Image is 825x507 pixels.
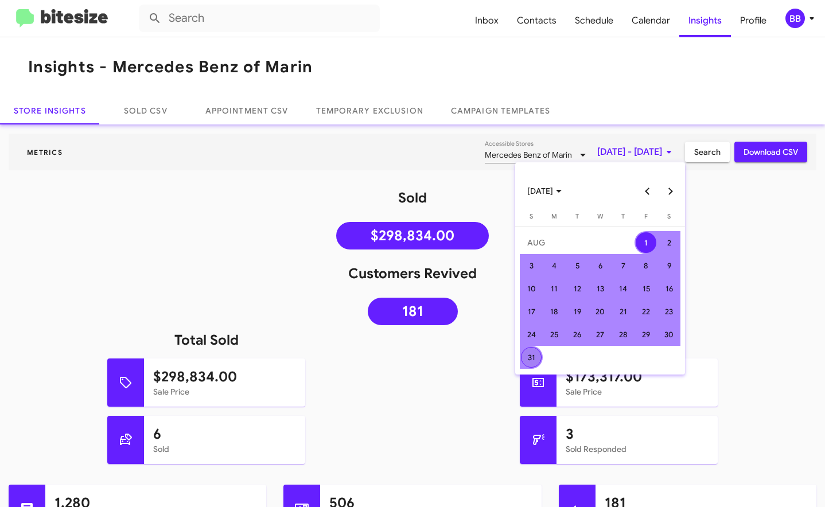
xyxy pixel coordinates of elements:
td: August 26, 2025 [566,323,589,346]
div: 10 [521,278,542,299]
td: August 15, 2025 [635,277,657,300]
div: 30 [659,324,679,345]
td: August 27, 2025 [589,323,612,346]
div: 14 [613,278,633,299]
div: 11 [544,278,565,299]
div: 23 [659,301,679,322]
div: 26 [567,324,587,345]
div: 4 [544,255,565,276]
div: 15 [636,278,656,299]
div: 6 [590,255,610,276]
div: 21 [613,301,633,322]
div: 27 [590,324,610,345]
td: August 5, 2025 [566,254,589,277]
th: Saturday [657,210,680,227]
td: August 8, 2025 [635,254,657,277]
div: 31 [521,347,542,368]
td: August 17, 2025 [520,300,543,323]
td: August 31, 2025 [520,346,543,369]
div: 3 [521,255,542,276]
td: August 11, 2025 [543,277,566,300]
span: [DATE] [527,181,562,201]
div: 19 [567,301,587,322]
div: 28 [613,324,633,345]
div: 25 [544,324,565,345]
td: August 13, 2025 [589,277,612,300]
button: Choose month and year [518,180,571,202]
th: Thursday [612,210,635,227]
div: 13 [590,278,610,299]
td: August 29, 2025 [635,323,657,346]
td: AUG [520,231,635,254]
td: August 28, 2025 [612,323,635,346]
div: 8 [636,255,656,276]
td: August 16, 2025 [657,277,680,300]
td: August 18, 2025 [543,300,566,323]
td: August 25, 2025 [543,323,566,346]
td: August 4, 2025 [543,254,566,277]
td: August 7, 2025 [612,254,635,277]
td: August 19, 2025 [566,300,589,323]
td: August 3, 2025 [520,254,543,277]
div: 1 [636,232,656,253]
div: 9 [659,255,679,276]
td: August 21, 2025 [612,300,635,323]
div: 29 [636,324,656,345]
div: 22 [636,301,656,322]
td: August 2, 2025 [657,231,680,254]
div: 2 [659,232,679,253]
div: 24 [521,324,542,345]
th: Sunday [520,210,543,227]
th: Monday [543,210,566,227]
th: Wednesday [589,210,612,227]
div: 17 [521,301,542,322]
td: August 1, 2025 [635,231,657,254]
td: August 20, 2025 [589,300,612,323]
td: August 12, 2025 [566,277,589,300]
button: Next month [659,180,682,202]
td: August 30, 2025 [657,323,680,346]
td: August 6, 2025 [589,254,612,277]
th: Tuesday [566,210,589,227]
td: August 23, 2025 [657,300,680,323]
td: August 14, 2025 [612,277,635,300]
td: August 24, 2025 [520,323,543,346]
button: Previous month [636,180,659,202]
td: August 10, 2025 [520,277,543,300]
div: 5 [567,255,587,276]
td: August 9, 2025 [657,254,680,277]
td: August 22, 2025 [635,300,657,323]
th: Friday [635,210,657,227]
div: 18 [544,301,565,322]
div: 20 [590,301,610,322]
div: 16 [659,278,679,299]
div: 7 [613,255,633,276]
div: 12 [567,278,587,299]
